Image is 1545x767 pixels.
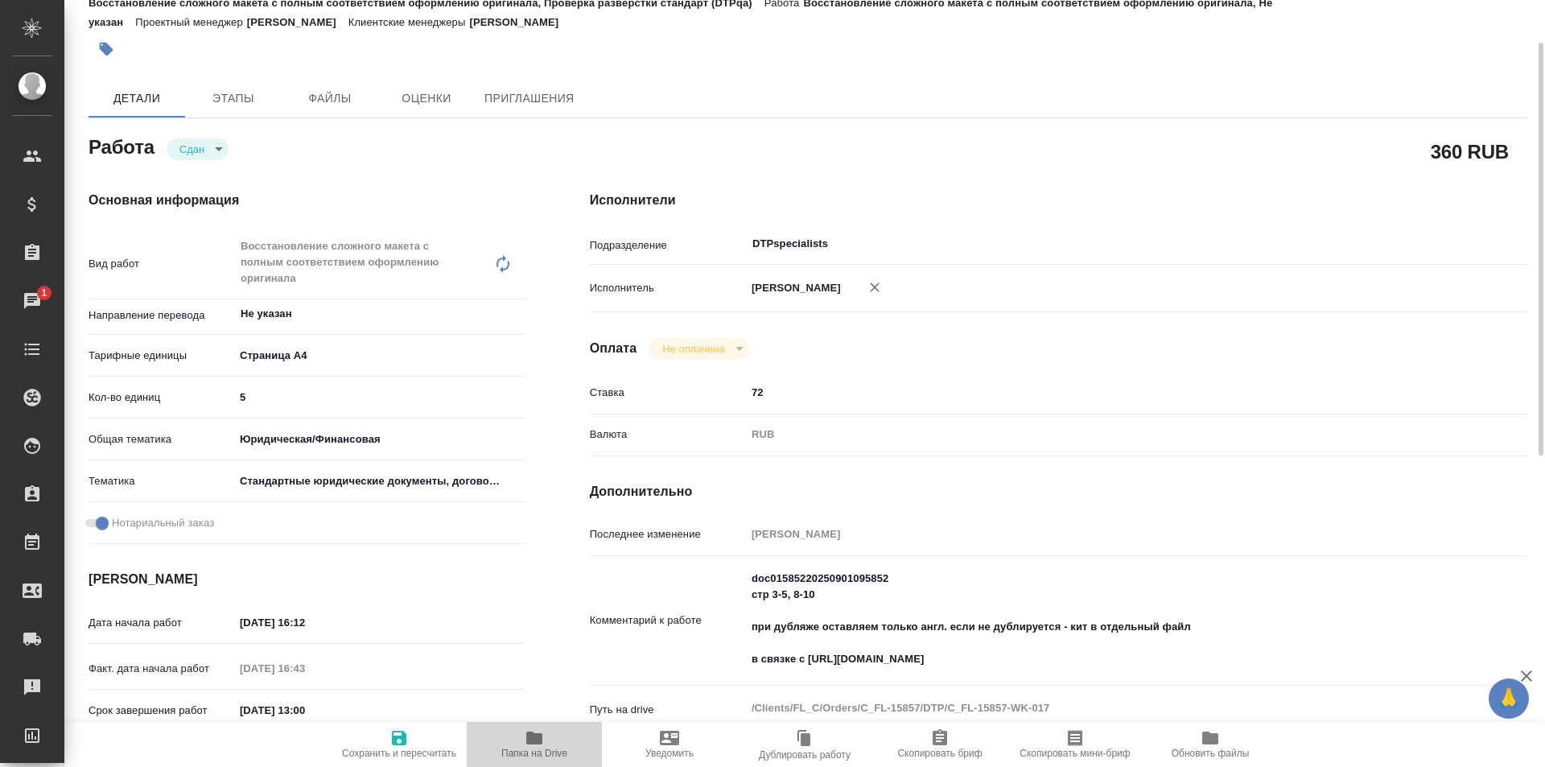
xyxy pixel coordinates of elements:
button: Дублировать работу [737,722,872,767]
p: [PERSON_NAME] [247,16,348,28]
button: Добавить тэг [89,31,124,67]
span: Оценки [388,89,465,109]
p: Путь на drive [590,702,746,718]
textarea: /Clients/FL_C/Orders/C_FL-15857/DTP/C_FL-15857-WK-017 [746,695,1449,722]
span: Дублировать работу [759,749,851,761]
input: Пустое поле [234,657,375,680]
h2: Работа [89,131,154,160]
span: Уведомить [645,748,694,759]
button: Open [517,312,520,315]
button: Уведомить [602,722,737,767]
p: [PERSON_NAME] [469,16,571,28]
input: ✎ Введи что-нибудь [234,611,375,634]
input: ✎ Введи что-нибудь [746,381,1449,404]
p: Подразделение [590,237,746,254]
span: 1 [31,285,56,301]
button: Не оплачена [657,342,729,356]
span: Приглашения [484,89,575,109]
span: Обновить файлы [1172,748,1250,759]
h4: Дополнительно [590,482,1527,501]
div: Юридическая/Финансовая [234,426,525,453]
input: ✎ Введи что-нибудь [234,386,525,409]
p: Валюта [590,427,746,443]
p: Направление перевода [89,307,234,324]
span: Файлы [291,89,369,109]
button: Обновить файлы [1143,722,1278,767]
p: Комментарий к работе [590,612,746,629]
div: RUB [746,421,1449,448]
textarea: doc01585220250901095852 стр 3-5, 8-10 при дубляже оставляем только англ. если не дублируется - ки... [746,565,1449,673]
p: [PERSON_NAME] [746,280,841,296]
input: Пустое поле [746,522,1449,546]
p: Ставка [590,385,746,401]
button: Open [1440,242,1444,245]
div: Стандартные юридические документы, договоры, уставы [234,468,525,495]
button: Удалить исполнителя [857,270,892,305]
p: Тематика [89,473,234,489]
h2: 360 RUB [1431,138,1509,165]
p: Кол-во единиц [89,390,234,406]
a: 1 [4,281,60,321]
input: ✎ Введи что-нибудь [234,699,375,722]
span: Папка на Drive [501,748,567,759]
p: Исполнитель [590,280,746,296]
button: Скопировать бриф [872,722,1007,767]
h4: [PERSON_NAME] [89,570,525,589]
button: Сохранить и пересчитать [332,722,467,767]
p: Проектный менеджер [135,16,246,28]
span: Скопировать мини-бриф [1020,748,1130,759]
p: Клиентские менеджеры [348,16,470,28]
span: Нотариальный заказ [112,515,214,531]
span: Этапы [195,89,272,109]
p: Тарифные единицы [89,348,234,364]
p: Общая тематика [89,431,234,447]
button: Сдан [175,142,209,156]
p: Срок завершения работ [89,703,234,719]
p: Факт. дата начала работ [89,661,234,677]
p: Вид работ [89,256,234,272]
button: Скопировать мини-бриф [1007,722,1143,767]
button: 🙏 [1489,678,1529,719]
span: Скопировать бриф [897,748,982,759]
h4: Оплата [590,339,637,358]
span: Детали [98,89,175,109]
div: Страница А4 [234,342,525,369]
h4: Основная информация [89,191,525,210]
span: 🙏 [1495,682,1522,715]
span: Сохранить и пересчитать [342,748,456,759]
div: Сдан [649,338,748,360]
p: Дата начала работ [89,615,234,631]
h4: Исполнители [590,191,1527,210]
div: Сдан [167,138,229,160]
p: Последнее изменение [590,526,746,542]
button: Папка на Drive [467,722,602,767]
